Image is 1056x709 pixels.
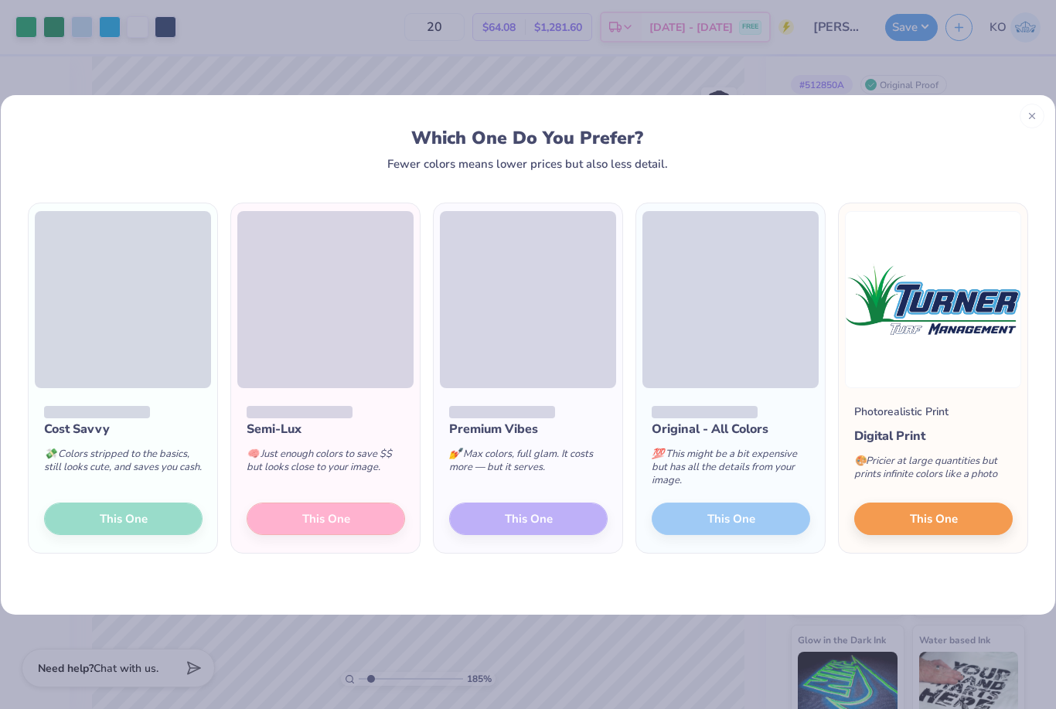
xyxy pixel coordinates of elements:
[854,445,1013,496] div: Pricier at large quantities but prints infinite colors like a photo
[44,438,203,489] div: Colors stripped to the basics, still looks cute, and saves you cash.
[854,404,949,420] div: Photorealistic Print
[44,447,56,461] span: 💸
[845,211,1021,388] img: Photorealistic preview
[652,438,810,503] div: This might be a bit expensive but has all the details from your image.
[44,420,203,438] div: Cost Savvy
[247,447,259,461] span: 🧠
[449,438,608,489] div: Max colors, full glam. It costs more — but it serves.
[854,503,1013,535] button: This One
[854,454,867,468] span: 🎨
[449,420,608,438] div: Premium Vibes
[910,510,958,527] span: This One
[43,128,1012,148] div: Which One Do You Prefer?
[854,427,1013,445] div: Digital Print
[652,447,664,461] span: 💯
[247,438,405,489] div: Just enough colors to save $$ but looks close to your image.
[449,447,462,461] span: 💅
[387,158,668,170] div: Fewer colors means lower prices but also less detail.
[652,420,810,438] div: Original - All Colors
[247,420,405,438] div: Semi-Lux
